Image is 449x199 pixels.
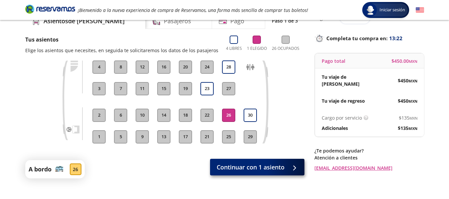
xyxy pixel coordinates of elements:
[200,60,214,74] button: 24
[210,159,304,175] button: Continuar con 1 asiento
[136,109,149,122] button: 10
[244,130,257,144] button: 29
[114,109,127,122] button: 6
[92,130,106,144] button: 1
[114,130,127,144] button: 5
[136,60,149,74] button: 12
[179,109,192,122] button: 18
[408,99,417,104] small: MXN
[157,82,170,95] button: 15
[217,163,284,172] span: Continuar con 1 asiento
[322,114,362,121] p: Cargo por servicio
[322,57,345,64] p: Pago total
[416,6,424,14] button: English
[314,34,424,43] p: Completa tu compra en :
[157,60,170,74] button: 16
[272,17,298,24] p: Paso 1 de 3
[136,130,149,144] button: 9
[222,82,235,95] button: 27
[398,77,417,84] span: $ 450
[179,130,192,144] button: 17
[200,130,214,144] button: 21
[200,109,214,122] button: 22
[179,60,192,74] button: 20
[44,17,125,26] h4: Asientos de [PERSON_NAME]
[322,73,370,87] p: Tu viaje de [PERSON_NAME]
[408,78,417,83] small: MXN
[392,57,417,64] span: $ 450.00
[377,7,408,13] span: Iniciar sesión
[179,82,192,95] button: 19
[226,46,242,51] p: 4 Libres
[222,109,235,122] button: 26
[389,35,402,42] span: 13:22
[408,126,417,131] small: MXN
[25,4,75,14] i: Brand Logo
[230,17,244,26] h4: Pago
[244,109,257,122] button: 30
[409,116,417,121] small: MXN
[25,47,218,54] p: Elige los asientos que necesites, en seguida te solicitaremos los datos de los pasajeros
[164,17,191,26] h4: Pasajeros
[157,130,170,144] button: 13
[272,46,299,51] p: 26 Ocupados
[314,164,424,171] a: [EMAIL_ADDRESS][DOMAIN_NAME]
[29,165,52,174] p: A bordo
[314,147,424,154] p: ¿Te podemos ayudar?
[222,60,235,74] button: 28
[322,125,348,132] p: Adicionales
[322,97,365,104] p: Tu viaje de regreso
[78,7,308,13] em: ¡Bienvenido a la nueva experiencia de compra de Reservamos, una forma más sencilla de comprar tus...
[92,60,106,74] button: 4
[399,114,417,121] span: $ 135
[25,4,75,16] a: Brand Logo
[70,163,81,175] div: 26
[222,130,235,144] button: 25
[157,109,170,122] button: 14
[136,82,149,95] button: 11
[114,82,127,95] button: 7
[25,36,218,44] p: Tus asientos
[200,82,214,95] button: 23
[398,125,417,132] span: $ 135
[92,82,106,95] button: 3
[409,59,417,64] small: MXN
[398,97,417,104] span: $ 450
[247,46,267,51] p: 1 Elegido
[410,160,442,192] iframe: Messagebird Livechat Widget
[92,109,106,122] button: 2
[314,154,424,161] p: Atención a clientes
[114,60,127,74] button: 8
